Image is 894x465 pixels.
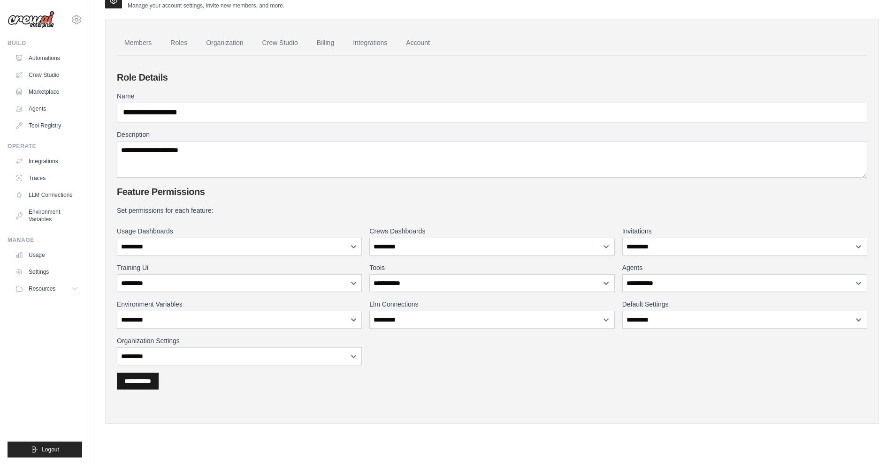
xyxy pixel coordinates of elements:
a: Settings [11,264,82,279]
label: Tools [369,263,614,272]
span: Resources [29,285,55,292]
label: Agents [622,263,867,272]
a: Automations [11,51,82,66]
a: Billing [309,30,342,56]
label: Description [117,130,867,139]
a: Agents [11,101,82,116]
a: Tool Registry [11,118,82,133]
label: Llm Connections [369,300,614,309]
a: Members [117,30,159,56]
a: Usage [11,247,82,262]
label: Invitations [622,226,867,236]
div: Manage [8,236,82,244]
label: Default Settings [622,300,867,309]
p: Manage your account settings, invite new members, and more. [128,2,284,9]
a: Account [398,30,437,56]
button: Resources [11,281,82,296]
label: Organization Settings [117,336,362,345]
legend: Set permissions for each feature: [117,206,867,215]
a: Integrations [11,154,82,169]
a: LLM Connections [11,187,82,202]
h2: Feature Permissions [117,185,867,198]
label: Training Ui [117,263,362,272]
label: Usage Dashboards [117,226,362,236]
a: Organization [199,30,251,56]
a: Integrations [345,30,395,56]
a: Traces [11,171,82,186]
span: Logout [42,446,59,453]
a: Marketplace [11,84,82,99]
label: Crews Dashboards [369,226,614,236]
div: Build [8,39,82,47]
img: Logo [8,11,54,29]
a: Crew Studio [255,30,306,56]
label: Name [117,91,867,101]
label: Environment Variables [117,300,362,309]
a: Crew Studio [11,67,82,82]
div: Operate [8,142,82,150]
a: Roles [163,30,195,56]
h2: Role Details [117,71,867,84]
button: Logout [8,442,82,457]
a: Environment Variables [11,204,82,227]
